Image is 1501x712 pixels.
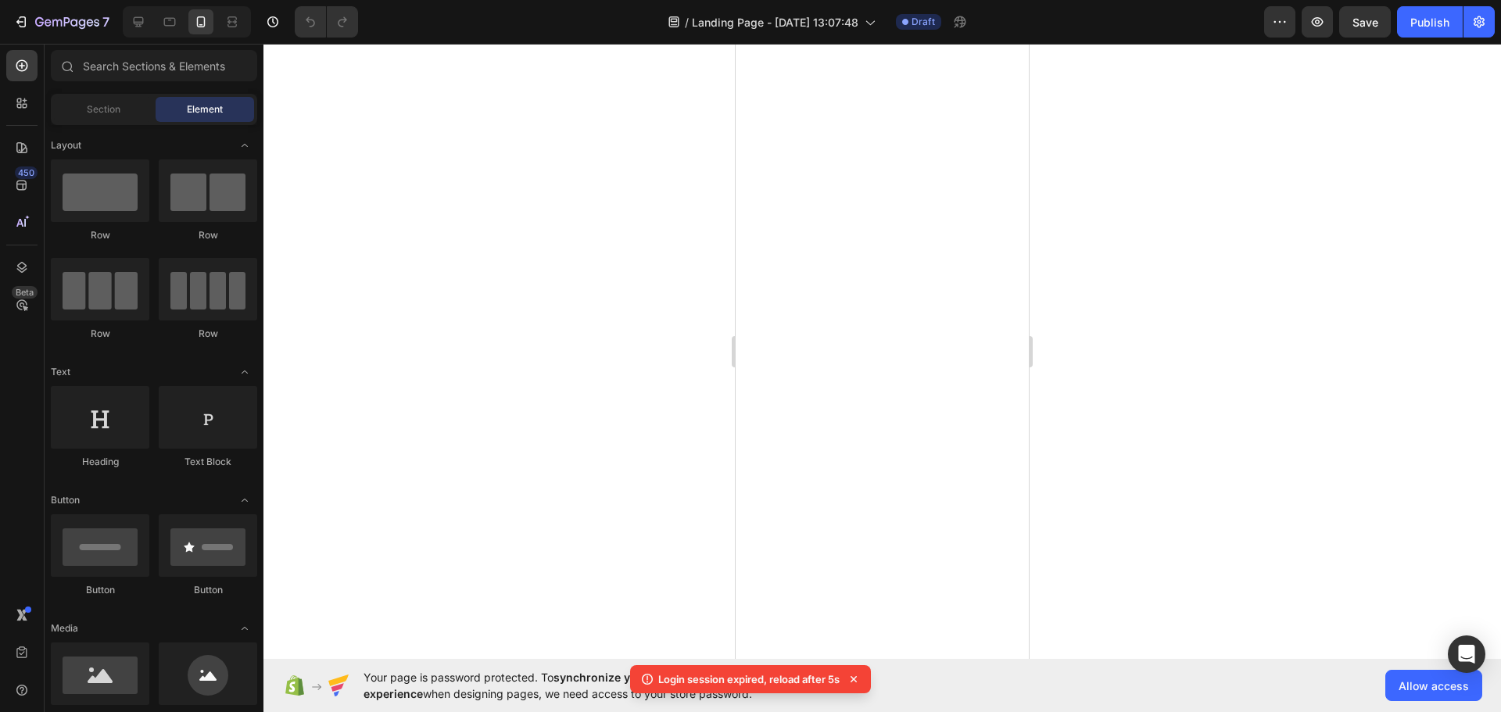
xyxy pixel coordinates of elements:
span: Button [51,493,80,507]
span: Toggle open [232,616,257,641]
div: Row [51,327,149,341]
input: Search Sections & Elements [51,50,257,81]
div: Button [159,583,257,597]
div: Open Intercom Messenger [1448,635,1485,673]
div: Publish [1410,14,1449,30]
span: Allow access [1399,678,1469,694]
iframe: Design area [736,44,1029,659]
span: Landing Page - [DATE] 13:07:48 [692,14,858,30]
span: Save [1352,16,1378,29]
button: Save [1339,6,1391,38]
span: / [685,14,689,30]
button: Publish [1397,6,1463,38]
span: Layout [51,138,81,152]
div: Beta [12,286,38,299]
div: Row [159,327,257,341]
span: Text [51,365,70,379]
button: 7 [6,6,116,38]
div: Text Block [159,455,257,469]
div: Button [51,583,149,597]
span: Toggle open [232,360,257,385]
button: Allow access [1385,670,1482,701]
div: 450 [15,166,38,179]
span: Element [187,102,223,116]
div: Row [51,228,149,242]
span: Your page is password protected. To when designing pages, we need access to your store password. [364,669,863,702]
span: Media [51,621,78,635]
div: Row [159,228,257,242]
div: Undo/Redo [295,6,358,38]
div: Heading [51,455,149,469]
span: Toggle open [232,133,257,158]
span: Section [87,102,120,116]
span: Draft [912,15,935,29]
span: Toggle open [232,488,257,513]
span: synchronize your theme style & enhance your experience [364,671,802,700]
p: Login session expired, reload after 5s [658,671,840,687]
p: 7 [102,13,109,31]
